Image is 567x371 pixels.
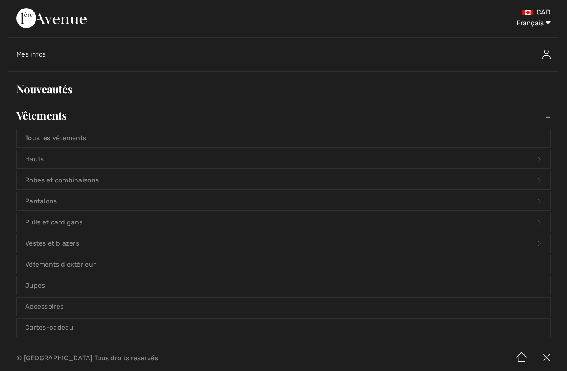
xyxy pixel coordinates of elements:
a: Hauts [17,150,550,168]
img: 1ère Avenue [16,8,87,28]
a: Pantalons [17,192,550,210]
img: Accueil [509,345,534,371]
a: Pulls et cardigans [17,213,550,232]
a: Tous les vêtements [17,129,550,147]
a: Nouveautés [8,80,559,98]
a: Accessoires [17,298,550,316]
a: Vestes et blazers [17,234,550,253]
img: Mes infos [542,50,551,59]
p: © [GEOGRAPHIC_DATA] Tous droits reservés [16,355,333,361]
a: Vêtements d'extérieur [17,255,550,274]
a: Robes et combinaisons [17,171,550,189]
a: Cartes-cadeau [17,319,550,337]
a: Jupes [17,276,550,295]
div: CAD [333,8,551,17]
a: Vêtements [8,106,559,125]
span: Mes infos [16,50,46,58]
img: X [534,345,559,371]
